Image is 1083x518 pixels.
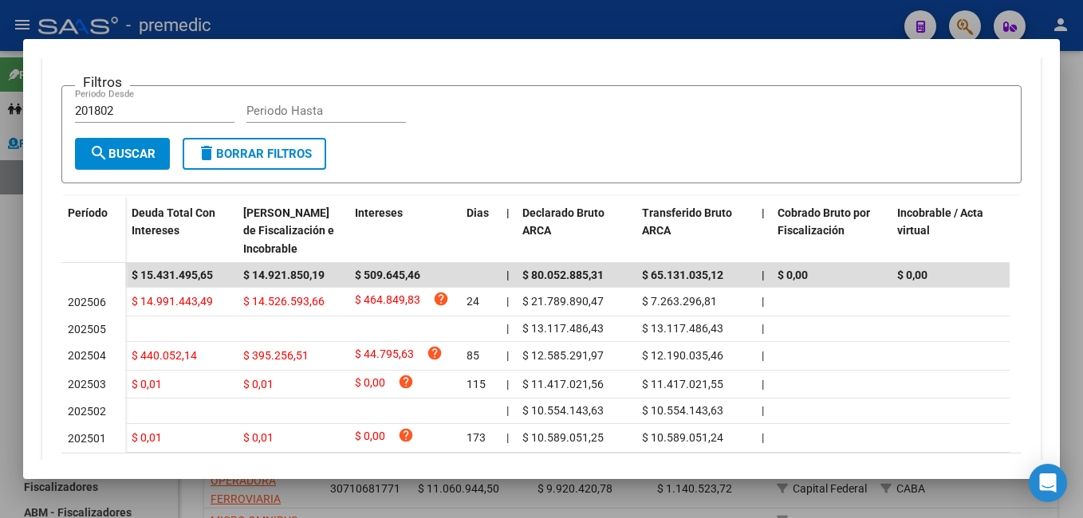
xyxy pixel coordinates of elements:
[642,295,717,308] span: $ 7.263.296,81
[771,196,891,266] datatable-header-cell: Cobrado Bruto por Fiscalización
[762,349,764,362] span: |
[522,322,604,335] span: $ 13.117.486,43
[642,322,723,335] span: $ 13.117.486,43
[427,345,443,361] i: help
[243,349,309,362] span: $ 395.256,51
[506,349,509,362] span: |
[132,349,197,362] span: $ 440.052,14
[61,196,125,263] datatable-header-cell: Período
[433,291,449,307] i: help
[132,206,215,237] span: Deuda Total Con Intereses
[132,269,213,281] span: $ 15.431.495,65
[522,404,604,417] span: $ 10.554.143,63
[642,349,723,362] span: $ 12.190.035,46
[89,147,156,161] span: Buscar
[132,378,162,390] span: $ 0,01
[237,196,349,266] datatable-header-cell: Deuda Bruta Neto de Fiscalización e Incobrable
[506,295,509,308] span: |
[642,404,723,417] span: $ 10.554.143,63
[197,147,312,161] span: Borrar Filtros
[68,206,108,219] span: Período
[897,269,927,281] span: $ 0,00
[522,349,604,362] span: $ 12.585.291,97
[522,206,605,237] span: Declarado Bruto ARCA
[467,349,479,362] span: 85
[778,206,870,237] span: Cobrado Bruto por Fiscalización
[398,427,414,443] i: help
[500,196,516,266] datatable-header-cell: |
[897,206,983,237] span: Incobrable / Acta virtual
[460,196,500,266] datatable-header-cell: Dias
[506,206,510,219] span: |
[506,378,509,390] span: |
[778,269,808,281] span: $ 0,00
[522,431,604,444] span: $ 10.589.051,25
[243,431,274,444] span: $ 0,01
[762,378,764,390] span: |
[1029,464,1067,502] div: Open Intercom Messenger
[132,431,162,444] span: $ 0,01
[125,196,237,266] datatable-header-cell: Deuda Total Con Intereses
[522,269,604,281] span: $ 80.052.885,31
[762,206,765,219] span: |
[762,295,764,308] span: |
[68,323,106,336] span: 202505
[762,404,764,417] span: |
[68,296,106,308] span: 202506
[636,196,755,266] datatable-header-cell: Transferido Bruto ARCA
[467,206,489,219] span: Dias
[642,431,723,444] span: $ 10.589.051,24
[355,269,420,281] span: $ 509.645,46
[506,404,509,417] span: |
[642,269,723,281] span: $ 65.131.035,12
[183,138,326,170] button: Borrar Filtros
[132,295,213,308] span: $ 14.991.443,49
[243,378,274,390] span: $ 0,01
[243,295,325,308] span: $ 14.526.593,66
[75,138,170,170] button: Buscar
[522,378,604,390] span: $ 11.417.021,56
[467,378,486,390] span: 115
[467,295,479,308] span: 24
[467,431,486,444] span: 173
[75,73,130,91] h3: Filtros
[355,374,385,395] span: $ 0,00
[61,453,1022,493] div: 6 total
[762,431,764,444] span: |
[398,374,414,390] i: help
[355,345,414,367] span: $ 44.795,63
[506,431,509,444] span: |
[755,196,771,266] datatable-header-cell: |
[355,291,420,312] span: $ 464.849,83
[243,269,325,281] span: $ 14.921.850,19
[355,427,385,449] span: $ 0,00
[506,322,509,335] span: |
[516,196,636,266] datatable-header-cell: Declarado Bruto ARCA
[89,143,108,163] mat-icon: search
[68,349,106,362] span: 202504
[68,405,106,418] span: 202502
[68,378,106,390] span: 202503
[762,269,765,281] span: |
[243,206,334,256] span: [PERSON_NAME] de Fiscalización e Incobrable
[642,206,732,237] span: Transferido Bruto ARCA
[642,378,723,390] span: $ 11.417.021,55
[68,432,106,445] span: 202501
[762,322,764,335] span: |
[891,196,1010,266] datatable-header-cell: Incobrable / Acta virtual
[355,206,403,219] span: Intereses
[197,143,216,163] mat-icon: delete
[506,269,510,281] span: |
[522,295,604,308] span: $ 21.789.890,47
[349,196,460,266] datatable-header-cell: Intereses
